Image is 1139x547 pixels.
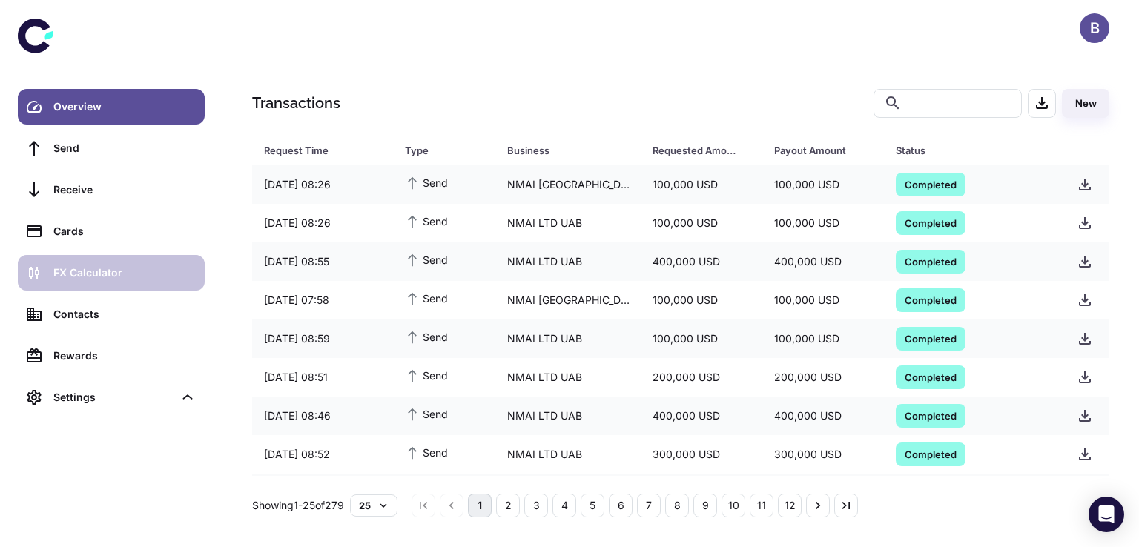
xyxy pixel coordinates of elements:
[495,248,641,276] div: NMAI LTD UAB
[409,494,860,517] nav: pagination navigation
[18,338,205,374] a: Rewards
[252,363,393,391] div: [DATE] 08:51
[762,402,884,430] div: 400,000 USD
[609,494,633,517] button: Go to page 6
[1089,497,1124,532] div: Open Intercom Messenger
[637,494,661,517] button: Go to page 7
[252,497,344,514] p: Showing 1-25 of 279
[896,369,965,384] span: Completed
[896,176,965,191] span: Completed
[252,248,393,276] div: [DATE] 08:55
[252,209,393,237] div: [DATE] 08:26
[405,213,448,229] span: Send
[641,170,762,199] div: 100,000 USD
[653,140,737,161] div: Requested Amount
[581,494,604,517] button: Go to page 5
[641,209,762,237] div: 100,000 USD
[18,172,205,208] a: Receive
[53,99,196,115] div: Overview
[552,494,576,517] button: Go to page 4
[495,440,641,468] div: NMAI LTD UAB
[641,286,762,314] div: 100,000 USD
[896,253,965,268] span: Completed
[405,251,448,268] span: Send
[468,494,492,517] button: page 1
[896,292,965,307] span: Completed
[252,286,393,314] div: [DATE] 07:58
[778,494,802,517] button: Go to page 12
[252,170,393,199] div: [DATE] 08:26
[774,140,878,161] span: Payout Amount
[18,89,205,125] a: Overview
[653,140,756,161] span: Requested Amount
[806,494,830,517] button: Go to next page
[252,402,393,430] div: [DATE] 08:46
[641,402,762,430] div: 400,000 USD
[896,408,965,422] span: Completed
[693,494,717,517] button: Go to page 9
[495,286,641,314] div: NMAI [GEOGRAPHIC_DATA]
[896,215,965,230] span: Completed
[750,494,773,517] button: Go to page 11
[18,379,205,415] div: Settings
[18,213,205,249] a: Cards
[722,494,745,517] button: Go to page 10
[762,209,884,237] div: 100,000 USD
[896,140,1029,161] div: Status
[18,255,205,291] a: FX Calculator
[762,325,884,353] div: 100,000 USD
[641,440,762,468] div: 300,000 USD
[495,170,641,199] div: NMAI [GEOGRAPHIC_DATA]
[762,170,884,199] div: 100,000 USD
[53,223,196,239] div: Cards
[641,248,762,276] div: 400,000 USD
[405,290,448,306] span: Send
[53,140,196,156] div: Send
[665,494,689,517] button: Go to page 8
[405,367,448,383] span: Send
[53,389,174,405] div: Settings
[252,440,393,468] div: [DATE] 08:52
[405,140,470,161] div: Type
[495,209,641,237] div: NMAI LTD UAB
[53,348,196,364] div: Rewards
[896,446,965,461] span: Completed
[762,286,884,314] div: 100,000 USD
[762,440,884,468] div: 300,000 USD
[252,92,340,114] h1: Transactions
[350,494,397,517] button: 25
[496,494,520,517] button: Go to page 2
[252,325,393,353] div: [DATE] 08:59
[641,363,762,391] div: 200,000 USD
[405,174,448,190] span: Send
[53,306,196,322] div: Contacts
[896,140,1048,161] span: Status
[774,140,859,161] div: Payout Amount
[18,296,205,332] a: Contacts
[1062,89,1109,118] button: New
[264,140,387,161] span: Request Time
[405,328,448,345] span: Send
[896,331,965,345] span: Completed
[834,494,858,517] button: Go to last page
[264,140,368,161] div: Request Time
[495,402,641,430] div: NMAI LTD UAB
[18,130,205,166] a: Send
[495,363,641,391] div: NMAI LTD UAB
[524,494,548,517] button: Go to page 3
[405,444,448,460] span: Send
[1080,13,1109,43] button: B
[762,248,884,276] div: 400,000 USD
[53,265,196,281] div: FX Calculator
[495,325,641,353] div: NMAI LTD UAB
[641,325,762,353] div: 100,000 USD
[405,140,489,161] span: Type
[53,182,196,198] div: Receive
[405,405,448,422] span: Send
[762,363,884,391] div: 200,000 USD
